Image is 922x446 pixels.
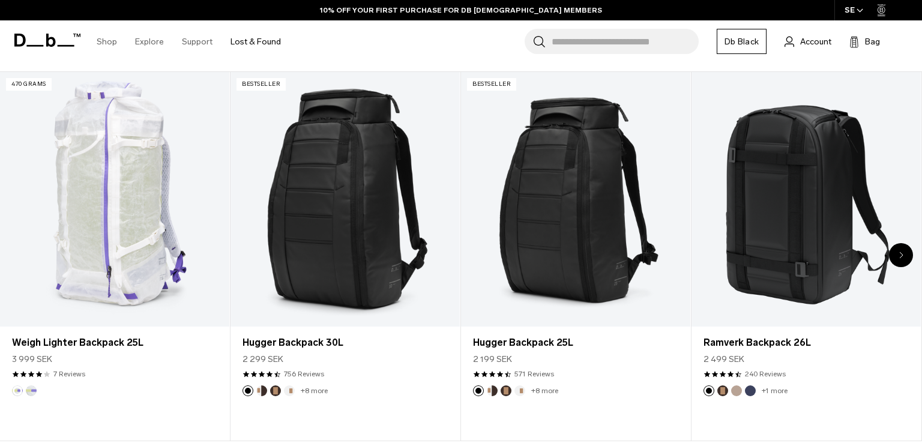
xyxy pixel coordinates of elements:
[461,71,691,441] div: 3 / 20
[243,353,283,366] span: 2 299 SEK
[461,72,690,327] a: Hugger Backpack 25L
[717,29,767,54] a: Db Black
[865,35,880,48] span: Bag
[731,385,742,396] button: Fogbow Beige
[800,35,831,48] span: Account
[270,385,281,396] button: Espresso
[88,20,290,63] nav: Main Navigation
[243,336,448,350] a: Hugger Backpack 30L
[97,20,117,63] a: Shop
[691,71,922,441] div: 4 / 20
[691,72,921,327] a: Ramverk Backpack 26L
[717,385,728,396] button: Espresso
[301,387,328,395] a: +8 more
[284,369,324,379] a: 756 reviews
[230,71,461,441] div: 2 / 20
[762,387,788,395] a: +1 more
[473,385,484,396] button: Black Out
[531,387,558,395] a: +8 more
[256,385,267,396] button: Cappuccino
[889,243,913,267] div: Next slide
[12,336,217,350] a: Weigh Lighter Backpack 25L
[473,353,512,366] span: 2 199 SEK
[704,336,909,350] a: Ramverk Backpack 26L
[745,369,786,379] a: 240 reviews
[487,385,498,396] button: Cappuccino
[704,385,714,396] button: Black Out
[230,20,281,63] a: Lost & Found
[26,385,37,396] button: Diffusion
[53,369,85,379] a: 7 reviews
[230,72,460,327] a: Hugger Backpack 30L
[6,78,52,91] p: 470 grams
[237,78,286,91] p: Bestseller
[467,78,516,91] p: Bestseller
[785,34,831,49] a: Account
[745,385,756,396] button: Blue Hour
[473,336,678,350] a: Hugger Backpack 25L
[320,5,602,16] a: 10% OFF YOUR FIRST PURCHASE FOR DB [DEMOGRAPHIC_DATA] MEMBERS
[514,385,525,396] button: Oatmilk
[514,369,554,379] a: 571 reviews
[12,385,23,396] button: Aurora
[12,353,52,366] span: 3 999 SEK
[182,20,212,63] a: Support
[135,20,164,63] a: Explore
[284,385,295,396] button: Oatmilk
[849,34,880,49] button: Bag
[243,385,253,396] button: Black Out
[704,353,744,366] span: 2 499 SEK
[501,385,511,396] button: Espresso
